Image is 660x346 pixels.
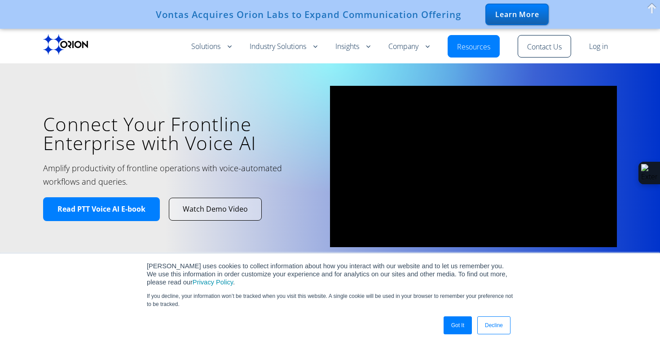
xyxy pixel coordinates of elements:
a: Insights [335,41,370,52]
a: Privacy Policy [193,279,233,286]
span: Read PTT Voice AI E-book [57,204,145,214]
a: Resources [457,42,490,53]
span: Watch Demo Video [183,204,248,214]
iframe: Chat Widget [615,303,660,346]
a: Decline [477,316,510,334]
a: Got It [444,316,472,334]
h1: Connect Your Frontline Enterprise with Voice AI [43,115,317,152]
img: Extension Icon [641,164,657,182]
span: [PERSON_NAME] uses cookies to collect information about how you interact with our website and to ... [147,262,507,286]
div: Vontas Acquires Orion Labs to Expand Communication Offering [156,9,461,20]
img: Orion labs Black logo [43,34,88,55]
a: Industry Solutions [250,41,317,52]
div: Learn More [485,4,549,25]
iframe: vimeo Video Player [330,86,617,247]
a: Company [388,41,430,52]
h2: Amplify productivity of frontline operations with voice-automated workflows and queries. [43,161,285,188]
a: Watch Demo Video [169,198,261,220]
a: Read PTT Voice AI E-book [43,197,160,221]
a: Solutions [191,41,232,52]
p: If you decline, your information won’t be tracked when you visit this website. A single cookie wi... [147,292,513,308]
a: Contact Us [527,42,562,53]
a: Log in [589,41,608,52]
